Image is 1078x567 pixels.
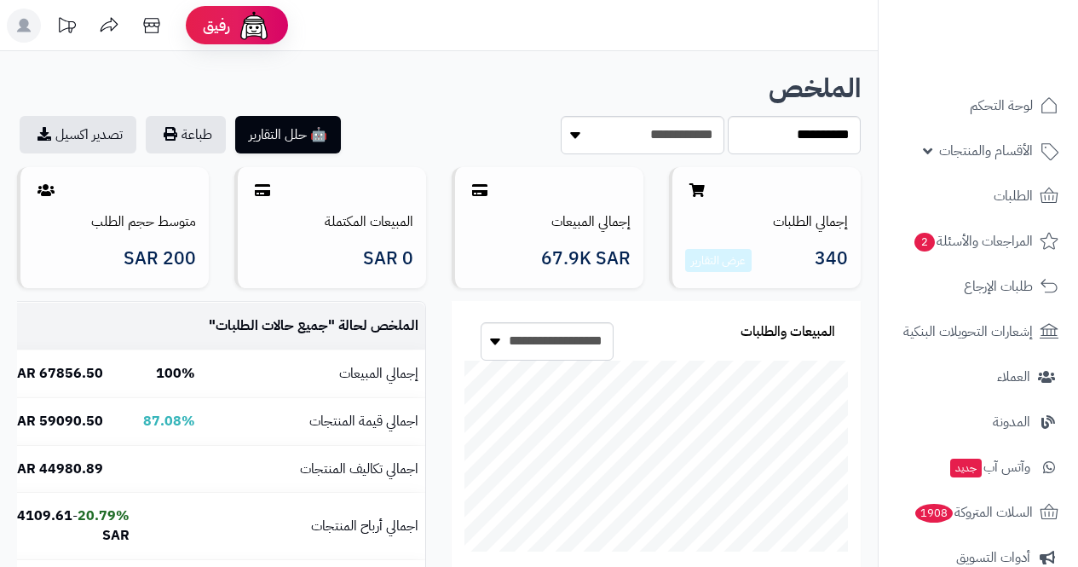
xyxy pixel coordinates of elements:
a: المدونة [889,402,1068,443]
span: وآتس آب [948,455,1030,479]
a: المبيعات المكتملة [325,211,413,232]
a: تحديثات المنصة [45,9,88,47]
b: 87.08% [143,411,195,431]
a: إشعارات التحويلات البنكية [889,311,1068,352]
span: لوحة التحكم [970,94,1033,118]
span: 67.9K SAR [541,249,631,269]
b: 59090.50 SAR [9,411,103,431]
img: logo-2.png [962,40,1062,76]
span: 0 SAR [363,249,413,269]
a: لوحة التحكم [889,85,1068,126]
img: ai-face.png [237,9,271,43]
span: طلبات الإرجاع [964,275,1033,298]
a: العملاء [889,356,1068,397]
td: - [2,493,136,559]
b: الملخص [769,68,861,108]
span: العملاء [997,365,1030,389]
td: اجمالي أرباح المنتجات [202,493,425,559]
b: 100% [156,363,195,384]
a: متوسط حجم الطلب [91,211,196,232]
span: المراجعات والأسئلة [913,229,1033,253]
a: إجمالي الطلبات [773,211,848,232]
td: إجمالي المبيعات [202,350,425,397]
b: 14109.61 SAR [9,506,130,546]
b: 44980.89 SAR [9,459,103,479]
span: الأقسام والمنتجات [939,139,1033,163]
span: 2 [914,233,935,252]
button: طباعة [146,116,226,153]
a: وآتس آبجديد [889,447,1068,488]
a: عرض التقارير [691,252,746,269]
h3: المبيعات والطلبات [741,325,835,340]
a: السلات المتروكة1908 [889,492,1068,533]
span: 340 [815,249,848,273]
a: إجمالي المبيعات [551,211,631,232]
a: الطلبات [889,176,1068,217]
b: 67856.50 SAR [9,363,103,384]
span: 1908 [915,504,954,523]
td: اجمالي قيمة المنتجات [202,398,425,445]
td: الملخص لحالة " " [202,303,425,350]
span: إشعارات التحويلات البنكية [903,320,1033,344]
a: طلبات الإرجاع [889,266,1068,307]
span: الطلبات [994,184,1033,208]
span: السلات المتروكة [914,500,1033,524]
span: المدونة [993,410,1030,434]
span: جميع حالات الطلبات [216,315,328,336]
b: 20.79% [78,506,130,526]
a: تصدير اكسيل [20,116,136,153]
td: اجمالي تكاليف المنتجات [202,446,425,493]
button: 🤖 حلل التقارير [235,116,341,153]
span: 200 SAR [124,249,196,269]
span: جديد [950,459,982,477]
span: رفيق [203,15,230,36]
a: المراجعات والأسئلة2 [889,221,1068,262]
